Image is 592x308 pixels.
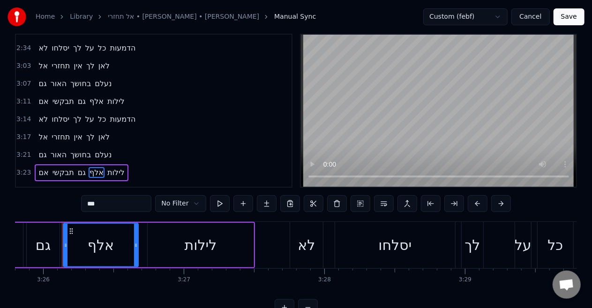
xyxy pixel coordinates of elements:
[465,235,480,256] div: לך
[73,60,83,71] span: אין
[274,12,316,22] span: Manual Sync
[37,132,49,142] span: אל
[84,43,95,53] span: על
[36,235,51,256] div: גם
[7,7,26,26] img: youka
[72,43,82,53] span: לך
[77,96,87,107] span: גם
[298,235,315,256] div: לא
[51,132,71,142] span: תחזרי
[69,78,92,89] span: בחושך
[94,78,112,89] span: נעלם
[84,185,95,196] span: על
[378,235,412,256] div: יסלחו
[37,114,49,125] span: לא
[108,12,259,22] a: אל תחזרי • [PERSON_NAME] • [PERSON_NAME]
[553,271,581,299] a: פתח צ'אט
[77,167,87,178] span: גם
[94,149,112,160] span: נעלם
[69,149,92,160] span: בחושך
[37,60,49,71] span: אל
[37,96,49,107] span: אם
[37,185,49,196] span: לא
[72,185,82,196] span: לך
[97,185,107,196] span: כל
[97,132,111,142] span: לאן
[97,43,107,53] span: כל
[106,96,126,107] span: לילות
[85,132,96,142] span: לך
[16,97,31,106] span: 3:11
[97,60,111,71] span: לאן
[185,235,217,256] div: לילות
[37,78,47,89] span: גם
[106,167,126,178] span: לילות
[16,132,31,142] span: 3:17
[109,185,136,196] span: הדמעות
[89,96,105,107] span: אלף
[52,96,75,107] span: תבקשי
[52,167,75,178] span: תבקשי
[554,8,585,25] button: Save
[37,43,49,53] span: לא
[50,78,68,89] span: האור
[36,12,55,22] a: Home
[16,61,31,71] span: 3:03
[73,132,83,142] span: אין
[178,276,190,284] div: 3:27
[459,276,472,284] div: 3:29
[85,60,96,71] span: לך
[51,114,70,125] span: יסלחו
[88,235,114,256] div: אלף
[16,115,31,124] span: 3:14
[89,167,105,178] span: אלף
[51,43,70,53] span: יסלחו
[51,60,71,71] span: תחזרי
[37,149,47,160] span: גם
[16,79,31,88] span: 3:07
[109,43,136,53] span: הדמעות
[16,168,31,177] span: 3:23
[16,186,31,195] span: 3:27
[548,235,563,256] div: כל
[72,114,82,125] span: לך
[36,12,316,22] nav: breadcrumb
[37,276,50,284] div: 3:26
[109,114,136,125] span: הדמעות
[84,114,95,125] span: על
[50,149,68,160] span: האור
[37,167,49,178] span: אם
[515,235,532,256] div: על
[16,150,31,160] span: 3:21
[70,12,93,22] a: Library
[16,44,31,53] span: 2:34
[511,8,549,25] button: Cancel
[51,185,70,196] span: יסלחו
[97,114,107,125] span: כל
[318,276,331,284] div: 3:28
